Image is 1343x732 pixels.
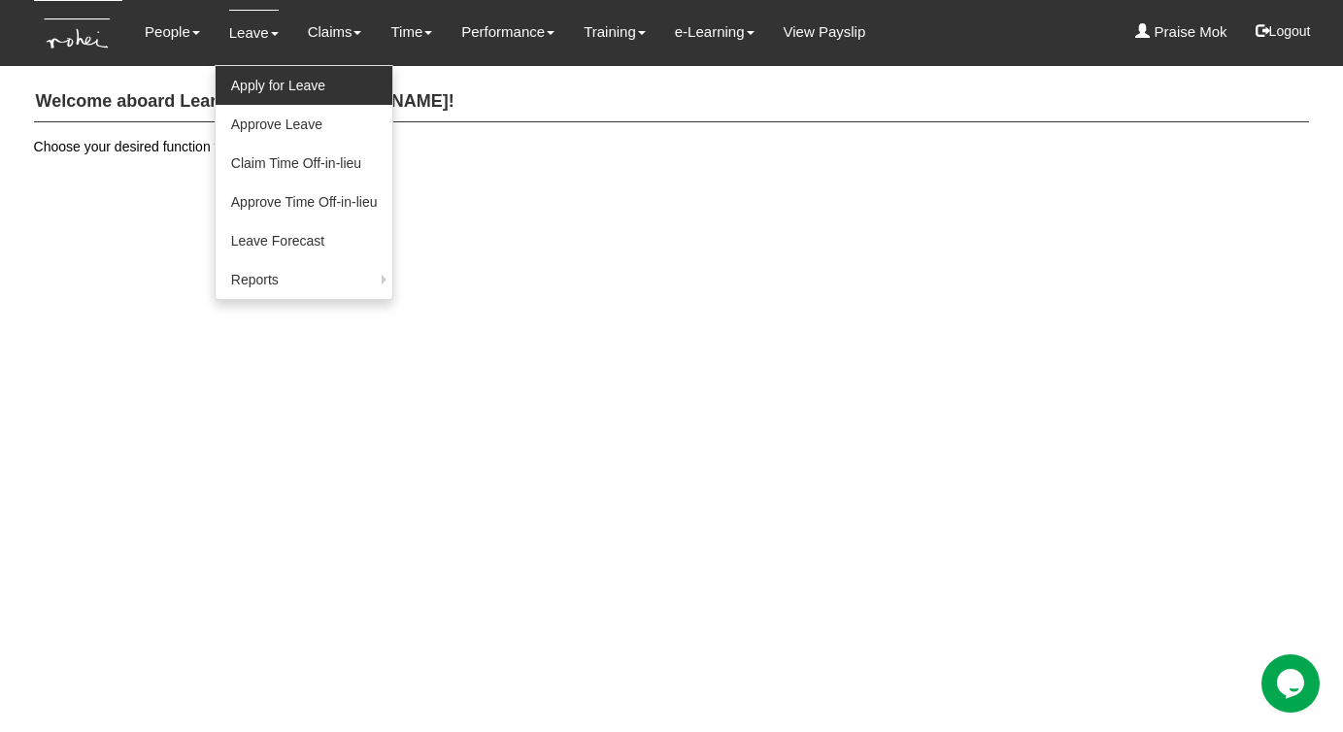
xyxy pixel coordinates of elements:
[216,183,393,221] a: Approve Time Off-in-lieu
[390,10,432,54] a: Time
[1135,10,1226,54] a: Praise Mok
[216,144,393,183] a: Claim Time Off-in-lieu
[584,10,646,54] a: Training
[34,83,1310,122] h4: Welcome aboard Learn Anchor, [PERSON_NAME]!
[216,66,393,105] a: Apply for Leave
[675,10,755,54] a: e-Learning
[1242,8,1325,54] button: Logout
[229,10,279,55] a: Leave
[216,221,393,260] a: Leave Forecast
[145,10,200,54] a: People
[34,1,122,66] img: KTs7HI1dOZG7tu7pUkOpGGQAiEQAiEQAj0IhBB1wtXDg6BEAiBEAiBEAiB4RGIoBtemSRFIRACIRACIRACIdCLQARdL1w5OAR...
[1261,654,1324,713] iframe: chat widget
[461,10,554,54] a: Performance
[308,10,362,54] a: Claims
[216,260,393,299] a: Reports
[216,105,393,144] a: Approve Leave
[784,10,866,54] a: View Payslip
[34,137,1310,156] p: Choose your desired function from the menu above.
